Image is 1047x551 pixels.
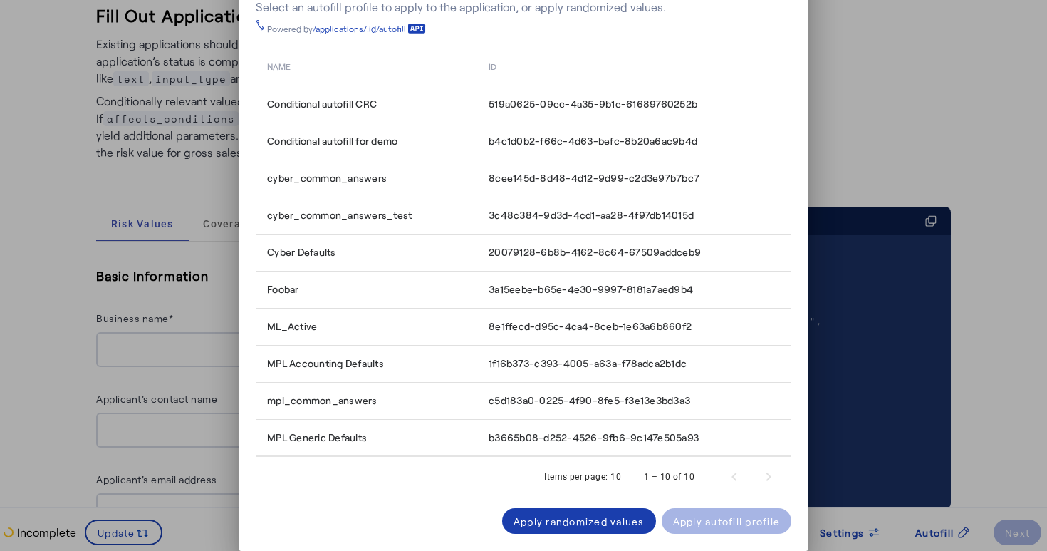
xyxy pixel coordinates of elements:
[267,356,384,371] span: MPL Accounting Defaults
[313,23,426,34] a: /applications/:id/autofill
[489,134,697,148] span: b4c1d0b2-f66c-4d63-befc-8b20a6ac9b4d
[267,393,377,408] span: mpl_common_answers
[610,470,621,484] div: 10
[489,171,699,185] span: 8cee145d-8d48-4d12-9d99-c2d3e97b7bc7
[644,470,694,484] div: 1 – 10 of 10
[267,23,426,34] div: Powered by
[267,58,291,73] span: name
[267,134,397,148] span: Conditional autofill for demo
[489,245,701,259] span: 20079128-6b8b-4162-8c64-67509addceb9
[489,356,687,371] span: 1f16b373-c393-4005-a63a-f78adca2b1dc
[544,470,608,484] div: Items per page:
[489,58,496,73] span: id
[267,97,377,111] span: Conditional autofill CRC
[502,508,656,534] button: Apply randomized values
[267,171,387,185] span: cyber_common_answers
[267,208,412,222] span: cyber_common_answers_test
[267,319,317,334] span: ML_Active
[489,282,693,297] span: 3a15eebe-b65e-4e30-9997-8181a7aed9b4
[489,97,697,111] span: 519a0625-09ec-4a35-9b1e-61689760252b
[267,245,336,259] span: Cyber Defaults
[267,282,299,297] span: Foobar
[267,431,367,445] span: MPL Generic Defaults
[489,431,699,445] span: b3665b08-d252-4526-9fb6-9c147e505a93
[489,208,694,222] span: 3c48c384-9d3d-4cd1-aa28-4f97db14015d
[256,46,791,457] table: Table view of all quotes submitted by your platform
[489,393,690,408] span: c5d183a0-0225-4f90-8fe5-f3e13e3bd3a3
[489,319,692,334] span: 8e1ffecd-d95c-4ca4-8ceb-1e63a6b860f2
[514,514,645,529] div: Apply randomized values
